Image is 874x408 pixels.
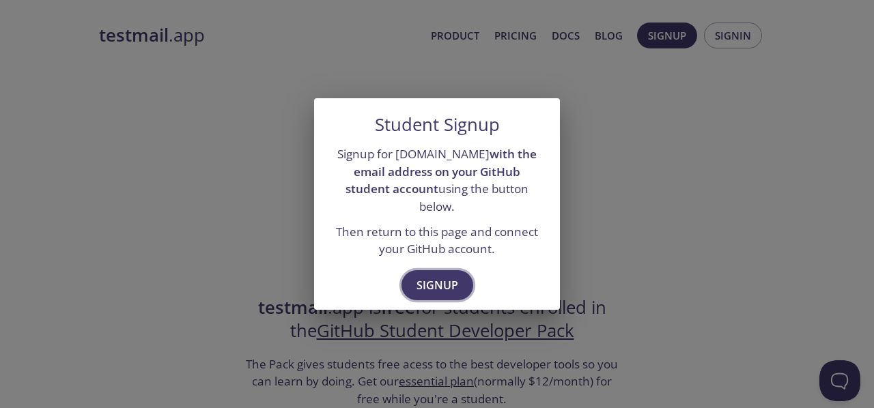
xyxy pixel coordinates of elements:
[375,115,500,135] h5: Student Signup
[330,223,544,258] p: Then return to this page and connect your GitHub account.
[417,276,458,295] span: Signup
[330,145,544,216] p: Signup for [DOMAIN_NAME] using the button below.
[401,270,473,300] button: Signup
[346,146,537,196] strong: with the email address on your GitHub student account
